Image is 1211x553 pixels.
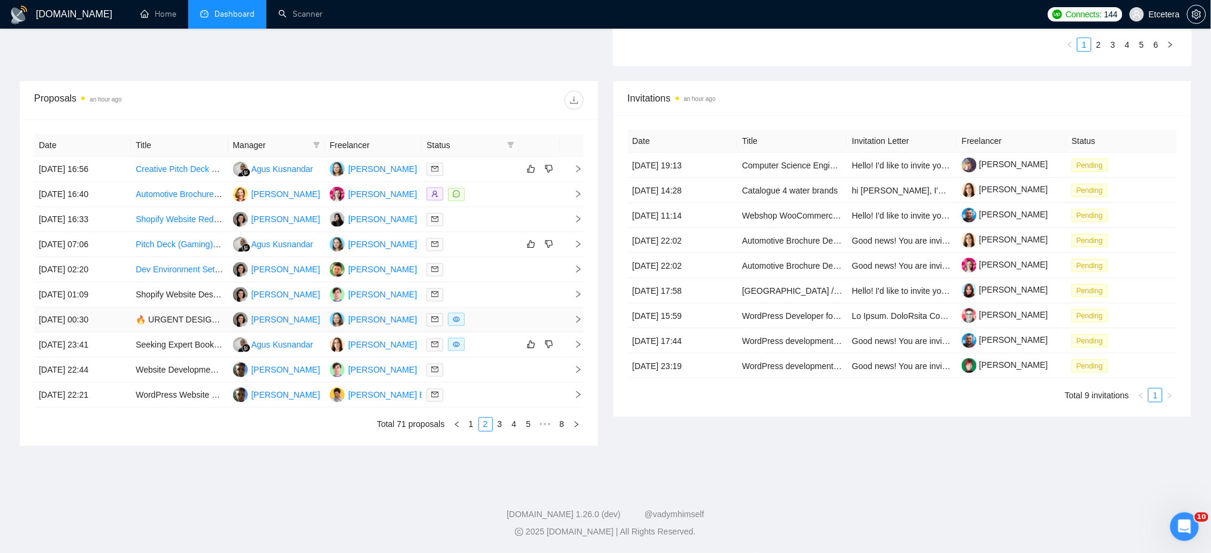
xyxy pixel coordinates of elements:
a: Creative Pitch Deck Design for Seed Round Funding [136,164,331,174]
div: [PERSON_NAME] [348,338,417,351]
td: 🔥 URGENT DESIGN PROJECT — Premium Supplement Brand (Logo + Packaging) [131,308,228,333]
li: 1 [1077,38,1092,52]
a: AP[PERSON_NAME] [233,364,320,374]
img: gigradar-bm.png [242,244,250,252]
a: AKAgus Kusnandar [233,164,314,173]
span: user-add [431,191,439,198]
span: download [565,96,583,105]
span: setting [1188,10,1206,19]
img: TT [233,287,248,302]
span: right [565,215,582,223]
td: [DATE] 22:21 [34,383,131,408]
a: 6 [1149,38,1163,51]
a: 5 [1135,38,1148,51]
img: gigradar-bm.png [242,344,250,352]
a: 5 [522,418,535,431]
iframe: Intercom live chat [1170,512,1199,541]
a: Automotive Brochure Design for Tailor-Made Accessory Package [742,261,982,271]
th: Status [1067,130,1177,153]
img: AK [233,237,248,252]
li: 4 [1120,38,1135,52]
th: Title [131,134,228,157]
span: 144 [1104,8,1117,21]
td: [DATE] 16:40 [34,182,131,207]
span: left [1066,41,1074,48]
img: VY [330,312,345,327]
img: c1xla-haZDe3rTgCpy3_EKqnZ9bE1jCu9HkBpl3J4QwgQIcLjIh-6uLdGjM-EeUJe5 [962,183,977,198]
a: Pending [1072,160,1112,170]
span: mail [431,241,439,248]
td: Creative Pitch Deck Design for Seed Round Funding [131,157,228,182]
img: AS [330,187,345,202]
span: Connects: [1066,8,1102,21]
th: Invitation Letter [847,130,957,153]
td: WordPress development of extremely usable website [737,354,847,379]
td: [DATE] 11:14 [628,203,738,228]
li: Total 71 proposals [377,417,445,432]
span: Invitations [628,91,1178,106]
span: like [527,239,535,249]
li: 1 [464,417,479,432]
div: [PERSON_NAME] [252,313,320,326]
a: VY[PERSON_NAME] [330,164,417,173]
img: AM [233,187,248,202]
span: Pending [1072,360,1108,373]
span: right [565,391,582,399]
img: c1xla-haZDe3rTgCpy3_EKqnZ9bE1jCu9HkBpl3J4QwgQIcLjIh-6uLdGjM-EeUJe5 [962,233,977,248]
a: 4 [508,418,521,431]
img: TT [233,212,248,227]
a: Automotive Brochure Design for Tailor-Made Accessory Package [136,189,375,199]
td: [DATE] 22:02 [628,228,738,253]
td: [DATE] 23:19 [628,354,738,379]
span: right [565,190,582,198]
button: dislike [542,237,556,251]
a: AKAgus Kusnandar [233,239,314,248]
span: Pending [1072,334,1108,348]
a: 1 [465,418,478,431]
a: [PERSON_NAME] [962,285,1048,294]
img: c1UoaMzKBY-GWbreaV7sVF2LUs3COLKK0XpZn8apeAot5vY1XfLaDMeTNzu3tJ2YMy [962,158,977,173]
a: Pending [1072,361,1112,370]
a: TT[PERSON_NAME] [233,314,320,324]
a: 2 [479,418,492,431]
span: Pending [1072,184,1108,197]
img: c1B6d2ffXkJTZoopxKthAjaKY79T9BR0HbmmRpuuhBvwRjhTm3lAcwjY1nYAAyXg_b [962,208,977,223]
div: [PERSON_NAME] [348,238,417,251]
img: c1B6d2ffXkJTZoopxKthAjaKY79T9BR0HbmmRpuuhBvwRjhTm3lAcwjY1nYAAyXg_b [962,333,977,348]
span: dislike [545,239,553,249]
span: Pending [1072,259,1108,272]
img: c1Ztns_PlkZmqQg2hxOAB3KrB-2UgfwRbY9QtdsXzD6WDZPCtFtyWXKn0el6RrVcf5 [962,308,977,323]
div: [PERSON_NAME] [348,363,417,376]
a: TT[PERSON_NAME] [233,289,320,299]
a: Shopify Website Redesign Needed for Premium, Editorial-Style Website [136,214,401,224]
td: Automotive Brochure Design for Tailor-Made Accessory Package [131,182,228,207]
img: c1K4qsFmwl1fe1W2XsKAweDOMujsMWonGNmE8sH7Md5VWSNKqM96jxgH9sjcZoD8G3 [962,283,977,298]
a: LL[PERSON_NAME] [330,264,417,274]
a: Pitch Deck (Gaming) — Market Research + Narrative + Clean Design [136,239,393,249]
li: 3 [1106,38,1120,52]
div: [PERSON_NAME] [252,288,320,301]
li: Previous Page [1063,38,1077,52]
span: ••• [536,417,555,432]
td: Ukraine / SMCM - Social Media Community Manager / - Web3/Crypto [737,278,847,303]
img: c1qvStQl1zOZ1p4JlAqOAgVKIAP2zxwJfXq9-5qzgDvfiznqwN5naO0dlR9WjNt14c [962,258,977,273]
span: left [1138,392,1145,400]
a: 3 [493,418,507,431]
a: VY[PERSON_NAME] [330,239,417,248]
li: Next Page [569,417,584,432]
span: right [1167,41,1174,48]
span: message [453,191,460,198]
a: [PERSON_NAME] [962,159,1048,169]
a: Catalogue 4 water brands [742,186,838,195]
img: gigradar-bm.png [242,168,250,177]
td: Seeking Expert Book Layout Designer [131,333,228,358]
td: Automotive Brochure Design for Tailor-Made Accessory Package [737,228,847,253]
span: Pending [1072,209,1108,222]
img: DM [330,362,345,377]
td: [DATE] 15:59 [628,303,738,328]
a: WordPress development of extremely usable website [742,361,939,371]
a: TT[PERSON_NAME] [233,264,320,274]
span: right [565,290,582,299]
img: LL [330,262,345,277]
td: WordPress Developer for AI Integration, Geo-Localization, and Custom Widgets [737,303,847,328]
